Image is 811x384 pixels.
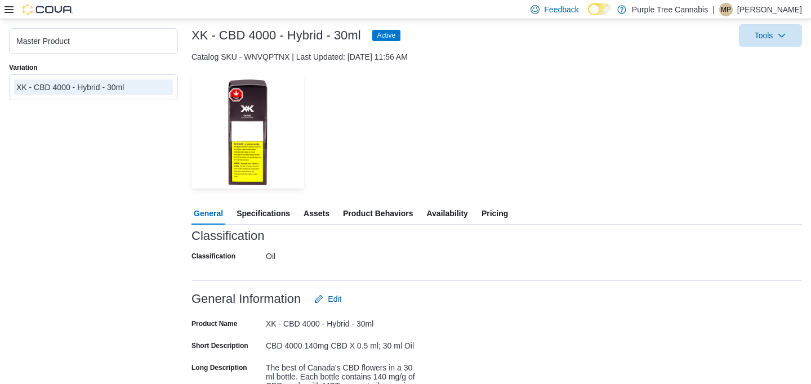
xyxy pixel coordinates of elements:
[712,3,715,16] p: |
[632,3,708,16] p: Purple Tree Cannabis
[191,292,301,306] h3: General Information
[237,202,290,225] span: Specifications
[328,293,341,305] span: Edit
[372,30,401,41] span: Active
[737,3,802,16] p: [PERSON_NAME]
[266,337,417,350] div: CBD 4000 140mg CBD X 0.5 ml; 30 ml Oil
[426,202,467,225] span: Availability
[191,76,304,189] img: Image for XK - CBD 4000 - Hybrid - 30ml
[191,363,247,372] label: Long Description
[191,51,802,62] div: Catalog SKU - WNVQPTNX | Last Updated: [DATE] 11:56 AM
[191,229,265,243] h3: Classification
[377,30,396,41] span: Active
[194,202,223,225] span: General
[310,288,346,310] button: Edit
[588,15,589,16] span: Dark Mode
[16,35,171,47] div: Master Product
[9,63,38,72] label: Variation
[191,252,235,261] label: Classification
[266,247,417,261] div: Oil
[755,30,773,41] span: Tools
[739,24,802,47] button: Tools
[266,315,417,328] div: XK - CBD 4000 - Hybrid - 30ml
[482,202,508,225] span: Pricing
[191,319,237,328] label: Product Name
[16,82,171,93] div: XK - CBD 4000 - Hybrid - 30ml
[343,202,413,225] span: Product Behaviors
[23,4,73,15] img: Cova
[719,3,733,16] div: Matt Piotrowicz
[191,341,248,350] label: Short Description
[191,29,361,42] h3: XK - CBD 4000 - Hybrid - 30ml
[544,4,578,15] span: Feedback
[304,202,329,225] span: Assets
[721,3,731,16] span: MP
[588,3,612,15] input: Dark Mode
